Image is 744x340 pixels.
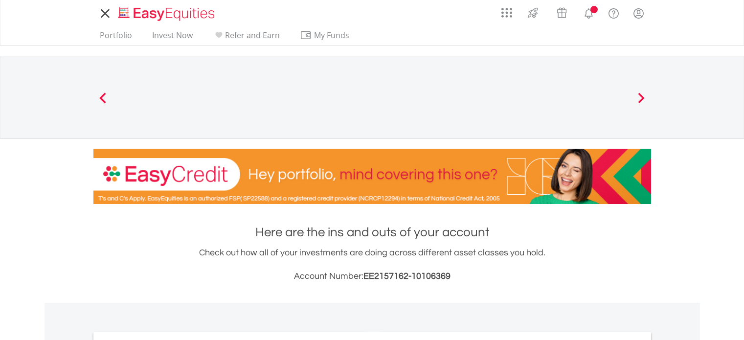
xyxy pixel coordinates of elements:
a: Invest Now [148,30,197,45]
a: Refer and Earn [209,30,284,45]
span: EE2157162-10106369 [363,272,451,281]
a: Home page [114,2,219,22]
div: Check out how all of your investments are doing across different asset classes you hold. [93,246,651,283]
img: vouchers-v2.svg [554,5,570,21]
img: grid-menu-icon.svg [501,7,512,18]
span: My Funds [300,29,364,42]
h3: Account Number: [93,270,651,283]
a: My Profile [626,2,651,24]
img: EasyCredit Promotion Banner [93,149,651,204]
h1: Here are the ins and outs of your account [93,224,651,241]
a: AppsGrid [495,2,519,18]
img: EasyEquities_Logo.png [116,6,219,22]
a: Notifications [576,2,601,22]
a: FAQ's and Support [601,2,626,22]
a: Vouchers [547,2,576,21]
a: Portfolio [96,30,136,45]
img: thrive-v2.svg [525,5,541,21]
span: Refer and Earn [225,30,280,41]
